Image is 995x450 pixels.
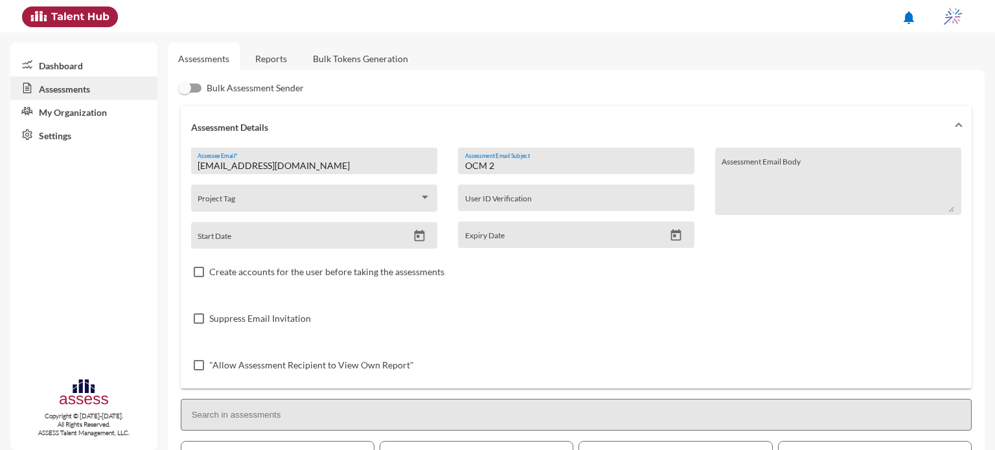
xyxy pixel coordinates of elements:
[209,311,311,326] span: Suppress Email Invitation
[198,161,430,171] input: Assessee Email
[10,123,157,146] a: Settings
[10,412,157,437] p: Copyright © [DATE]-[DATE]. All Rights Reserved. ASSESS Talent Management, LLC.
[408,229,431,243] button: Open calendar
[181,399,972,431] input: Search in assessments
[10,76,157,100] a: Assessments
[209,264,444,280] span: Create accounts for the user before taking the assessments
[901,10,917,25] mat-icon: notifications
[191,122,946,133] mat-panel-title: Assessment Details
[665,229,687,242] button: Open calendar
[465,161,687,171] input: Assessment Email Subject
[209,357,414,373] span: "Allow Assessment Recipient to View Own Report"
[178,53,229,64] a: Assessments
[245,43,297,74] a: Reports
[207,80,304,96] span: Bulk Assessment Sender
[58,377,109,409] img: assesscompany-logo.png
[181,106,972,148] mat-expansion-panel-header: Assessment Details
[10,100,157,123] a: My Organization
[303,43,418,74] a: Bulk Tokens Generation
[10,53,157,76] a: Dashboard
[181,148,972,388] div: Assessment Details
